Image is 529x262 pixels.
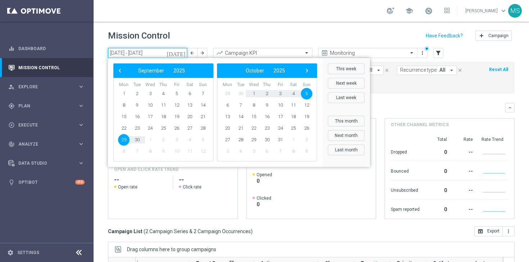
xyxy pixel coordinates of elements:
[173,68,185,74] span: 2025
[171,123,182,134] span: 26
[235,134,247,146] span: 28
[222,123,233,134] span: 20
[248,146,259,157] span: 5
[197,111,209,123] span: 21
[8,65,85,71] div: Mission Control
[158,88,169,99] span: 4
[301,99,312,111] span: 12
[8,141,78,147] div: Analyze
[420,50,425,56] i: more_vert
[288,111,299,123] span: 18
[503,226,515,236] button: more_vert
[8,160,85,166] button: Data Studio keyboard_arrow_right
[171,88,182,99] span: 5
[235,123,247,134] span: 21
[475,31,512,41] button: add Campaign
[419,49,426,57] button: more_vert
[18,161,78,165] span: Data Studio
[108,228,253,235] h3: Campaign List
[118,146,130,157] span: 6
[18,104,78,108] span: Plan
[488,33,508,38] span: Campaign
[197,48,207,58] button: arrow_forward
[426,33,463,38] input: Have Feedback?
[8,141,15,147] i: track_changes
[115,66,208,75] bs-datepicker-navigation-view: ​ ​ ​
[428,203,447,214] div: 0
[131,88,143,99] span: 2
[158,134,169,146] span: 2
[499,7,507,15] span: keyboard_arrow_down
[261,111,273,123] span: 16
[456,146,473,157] div: --
[179,176,232,184] h2: --
[171,134,182,146] span: 3
[456,137,473,142] div: Rate
[301,146,312,157] span: 9
[190,50,195,55] i: arrow_back
[171,146,182,157] span: 10
[391,184,420,195] div: Unsubscribed
[219,66,312,75] bs-datepicker-navigation-view: ​ ​ ​
[145,228,251,235] span: 2 Campaign Series & 2 Campaign Occurrences
[8,46,85,52] button: equalizer Dashboard
[301,88,312,99] span: 5
[118,123,130,134] span: 22
[391,121,449,128] h4: Other channel metrics
[17,250,39,255] a: Settings
[118,134,130,146] span: 29
[118,111,130,123] span: 15
[257,195,271,201] span: Clicked
[8,84,85,90] button: person_search Explore keyboard_arrow_right
[302,66,312,75] button: ›
[384,68,389,73] i: close
[318,48,417,58] ng-select: Monitoring
[248,123,259,134] span: 22
[275,88,286,99] span: 3
[144,134,156,146] span: 1
[8,84,78,90] div: Explore
[424,46,429,51] div: There are unsaved changes
[301,134,312,146] span: 2
[131,123,143,134] span: 23
[328,145,365,155] button: Last month
[288,88,299,99] span: 4
[328,78,365,89] button: Next week
[488,66,509,74] button: Reset All
[247,82,261,88] th: weekday
[169,66,190,75] button: 2025
[183,184,202,190] span: Click rate
[328,130,365,141] button: Next month
[246,68,264,74] span: October
[117,82,131,88] th: weekday
[288,146,299,157] span: 8
[439,67,446,73] span: All
[273,82,287,88] th: weekday
[8,122,85,128] div: play_circle_outline Execute keyboard_arrow_right
[144,99,156,111] span: 10
[448,67,455,74] i: arrow_drop_down
[465,5,508,16] a: [PERSON_NAME]keyboard_arrow_down
[183,82,196,88] th: weekday
[184,146,195,157] span: 11
[8,58,85,77] div: Mission Control
[127,247,216,252] div: Row Groups
[8,160,78,166] div: Data Studio
[158,99,169,111] span: 11
[78,121,85,128] i: keyboard_arrow_right
[235,88,247,99] span: 30
[18,58,85,77] a: Mission Control
[251,228,253,235] span: )
[506,228,511,234] i: more_vert
[8,179,85,185] button: lightbulb Optibot +10
[275,123,286,134] span: 24
[507,105,512,110] i: keyboard_arrow_down
[78,102,85,109] i: keyboard_arrow_right
[197,134,209,146] span: 5
[108,48,187,58] input: Select date range
[216,49,223,57] i: trending_up
[184,111,195,123] span: 20
[8,141,85,147] button: track_changes Analyze keyboard_arrow_right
